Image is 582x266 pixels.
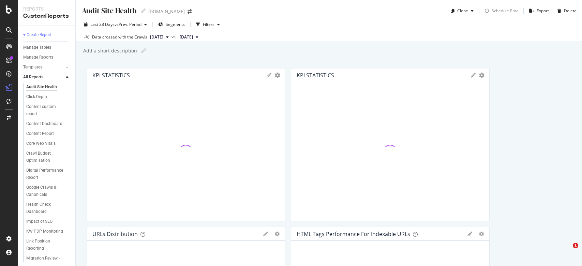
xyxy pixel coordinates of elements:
div: Google Crawls & Canonicals [26,184,65,198]
div: Export [537,8,549,14]
div: Content custom report [26,103,64,118]
span: 2025 Aug. 4th [180,34,193,40]
div: Manage Tables [23,44,51,51]
div: Audit Site Health [81,5,137,16]
div: Schedule Email [492,8,521,14]
button: [DATE] [177,33,201,41]
div: arrow-right-arrow-left [188,9,192,14]
div: Impact of SEO [26,218,53,225]
div: HTML Tags Performance for Indexable URLs [297,231,410,237]
div: Core Web Vitals [26,140,56,147]
div: Templates [23,64,42,71]
i: Edit report name [141,9,146,13]
a: Link Position Reporting [26,238,71,252]
a: Manage Reports [23,54,71,61]
div: Content Report [26,130,54,137]
div: [DOMAIN_NAME] [148,8,185,15]
div: Crawl Budget Optimisation [26,150,65,164]
button: loadingSchedule Email [482,5,521,16]
div: Link Position Reporting [26,238,64,252]
div: loading [482,6,492,16]
a: Audit Site Health [26,83,71,91]
div: Manage Reports [23,54,53,61]
a: Content Dashboard [26,120,71,127]
div: Clone [457,8,468,14]
button: Last 28 DaysvsPrev. Period [81,19,150,30]
a: All Reports [23,74,64,81]
div: KPI STATISTICS [297,72,334,79]
a: Crawl Budget Optimisation [26,150,71,164]
span: vs [171,34,177,40]
div: Digital Performance Report [26,167,65,181]
iframe: Intercom live chat [559,243,575,259]
a: KW PDP Monitoring [26,228,71,235]
a: Click Depth [26,93,71,100]
button: Clone [448,5,476,16]
div: gear [479,73,484,78]
div: + Create Report [23,31,51,38]
a: Google Crawls & Canonicals [26,184,71,198]
div: Health Check Dashboard [26,201,65,215]
a: Impact of SEO [26,218,71,225]
div: KW PDP Monitoring [26,228,63,235]
button: Export [526,5,549,16]
span: 2025 Sep. 2nd [150,34,163,40]
div: Audit Site Health [26,83,57,91]
a: Core Web Vitals [26,140,71,147]
div: KPI STATISTICSgeargear [291,68,490,221]
div: Delete [564,8,577,14]
div: gear [275,73,280,78]
button: Filters [193,19,223,30]
span: vs Prev. Period [115,21,141,27]
div: KPI STATISTICSgeargear [87,68,285,221]
div: Data crossed with the Crawls [92,34,147,40]
a: Manage Tables [23,44,71,51]
a: Health Check Dashboard [26,201,71,215]
span: 1 [573,243,578,248]
a: Content custom report [26,103,71,118]
div: Click Depth [26,93,47,100]
i: Edit report name [141,48,146,53]
div: Filters [203,21,214,27]
div: All Reports [23,74,43,81]
div: gear [275,232,280,236]
span: Segments [166,21,185,27]
a: + Create Report [23,31,71,38]
button: [DATE] [147,33,171,41]
a: Content Report [26,130,71,137]
div: CustomReports [23,12,70,20]
div: gear [479,232,484,236]
a: Digital Performance Report [26,167,71,181]
div: Reports [23,5,70,12]
div: Add a short description [83,47,137,54]
button: Delete [555,5,577,16]
div: URLs Distribution [92,231,138,237]
div: Content Dashboard [26,120,62,127]
a: Templates [23,64,64,71]
div: KPI STATISTICS [92,72,130,79]
span: Last 28 Days [90,21,115,27]
button: Segments [155,19,188,30]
